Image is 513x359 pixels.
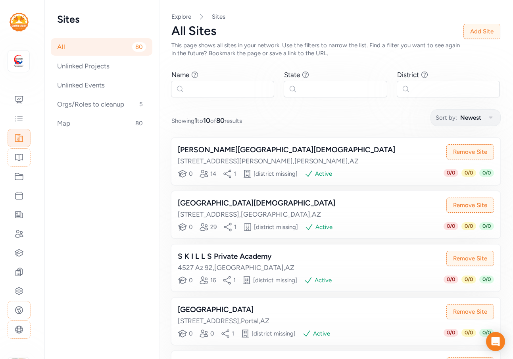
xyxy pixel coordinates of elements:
[178,144,395,155] div: [PERSON_NAME][GEOGRAPHIC_DATA][DEMOGRAPHIC_DATA]
[254,223,298,231] div: [district missing]
[171,116,242,125] span: Showing to of results
[189,170,193,178] div: 0
[216,116,225,124] span: 80
[194,116,197,124] span: 1
[479,276,494,283] span: 0 / 0
[210,223,217,231] div: 29
[171,13,191,20] a: Explore
[446,251,494,266] button: Remove Site
[254,170,298,178] div: [district missing]
[430,109,501,126] button: Sort by:Newest
[171,41,463,57] div: This page shows all sites in your network. Use the filters to narrow the list. Find a filter you ...
[212,13,225,21] a: Sites
[461,222,476,230] span: 0 / 0
[132,118,146,128] span: 80
[253,276,297,284] div: [district missing]
[132,42,146,52] span: 80
[479,222,494,230] span: 0 / 0
[233,276,236,284] div: 1
[444,222,458,230] span: 0 / 0
[10,52,27,70] img: logo
[189,330,193,338] div: 0
[189,276,193,284] div: 0
[57,13,146,25] h2: Sites
[51,57,152,75] div: Unlinked Projects
[189,223,193,231] div: 0
[210,276,216,284] div: 16
[315,276,332,284] div: Active
[171,24,463,38] div: All Sites
[315,170,332,178] div: Active
[397,70,419,80] div: District
[51,76,152,94] div: Unlinked Events
[460,113,481,122] span: Newest
[210,170,216,178] div: 14
[232,330,234,338] div: 1
[461,329,476,337] span: 0 / 0
[51,38,152,56] div: All
[315,223,332,231] div: Active
[178,263,294,272] div: 4527 Az 92 , [GEOGRAPHIC_DATA] , AZ
[10,13,29,31] img: logo
[178,251,294,262] div: S K I L L S Private Academy
[446,304,494,319] button: Remove Site
[234,223,236,231] div: 1
[178,316,269,326] div: [STREET_ADDRESS] , Portal , AZ
[436,113,457,122] span: Sort by:
[252,330,296,338] div: [district missing]
[486,332,505,351] div: Open Intercom Messenger
[461,276,476,283] span: 0 / 0
[210,330,214,338] div: 0
[479,169,494,177] span: 0 / 0
[203,116,210,124] span: 10
[444,329,458,337] span: 0 / 0
[463,24,500,39] button: Add Site
[136,99,146,109] span: 5
[313,330,330,338] div: Active
[178,198,335,209] div: [GEOGRAPHIC_DATA][DEMOGRAPHIC_DATA]
[171,13,500,21] nav: Breadcrumb
[51,114,152,132] div: Map
[178,156,395,166] div: [STREET_ADDRESS][PERSON_NAME] , [PERSON_NAME] , AZ
[234,170,236,178] div: 1
[51,95,152,113] div: Orgs/Roles to cleanup
[444,169,458,177] span: 0 / 0
[178,210,335,219] div: [STREET_ADDRESS] , [GEOGRAPHIC_DATA] , AZ
[479,329,494,337] span: 0 / 0
[284,70,300,80] div: State
[461,169,476,177] span: 0 / 0
[171,70,189,80] div: Name
[446,144,494,159] button: Remove Site
[178,304,269,315] div: [GEOGRAPHIC_DATA]
[446,198,494,213] button: Remove Site
[444,276,458,283] span: 0 / 0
